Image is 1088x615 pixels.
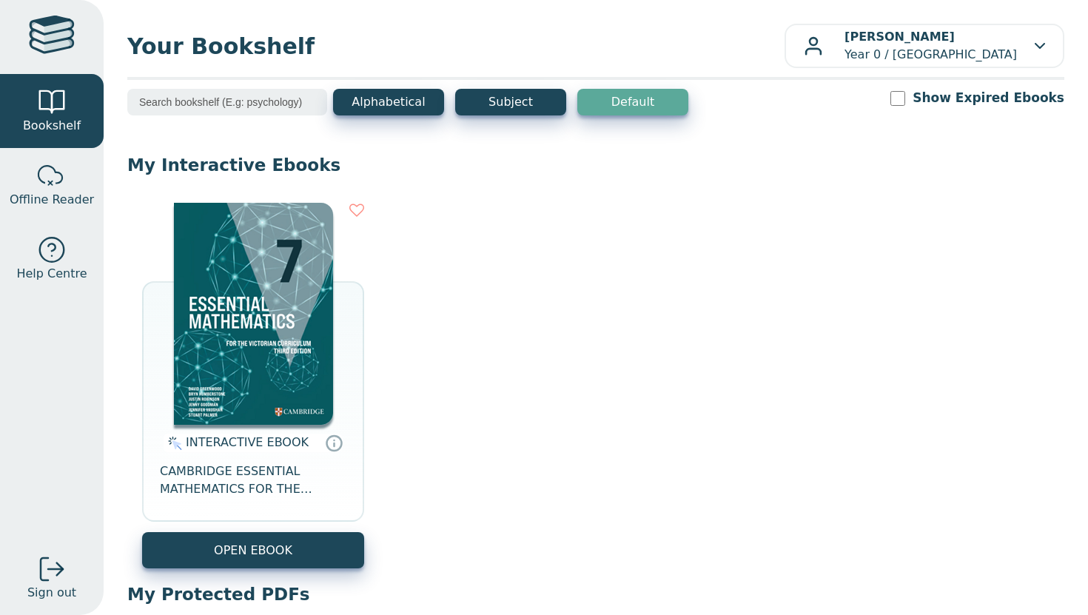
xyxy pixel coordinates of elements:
button: Alphabetical [333,89,444,115]
button: OPEN EBOOK [142,532,364,568]
span: Your Bookshelf [127,30,785,63]
span: CAMBRIDGE ESSENTIAL MATHEMATICS FOR THE VICTORIAN CURRICULUM YEAR 7 EBOOK 3E [160,463,346,498]
button: [PERSON_NAME]Year 0 / [GEOGRAPHIC_DATA] [785,24,1064,68]
label: Show Expired Ebooks [913,89,1064,107]
span: INTERACTIVE EBOOK [186,435,309,449]
button: Default [577,89,688,115]
span: Help Centre [16,265,87,283]
span: Bookshelf [23,117,81,135]
button: Subject [455,89,566,115]
p: Year 0 / [GEOGRAPHIC_DATA] [844,28,1017,64]
a: Interactive eBooks are accessed online via the publisher’s portal. They contain interactive resou... [325,434,343,451]
span: Offline Reader [10,191,94,209]
input: Search bookshelf (E.g: psychology) [127,89,327,115]
b: [PERSON_NAME] [844,30,955,44]
p: My Interactive Ebooks [127,154,1064,176]
p: My Protected PDFs [127,583,1064,605]
img: interactive.svg [164,434,182,452]
img: a4cdec38-c0cf-47c5-bca4-515c5eb7b3e9.png [174,203,333,425]
span: Sign out [27,584,76,602]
